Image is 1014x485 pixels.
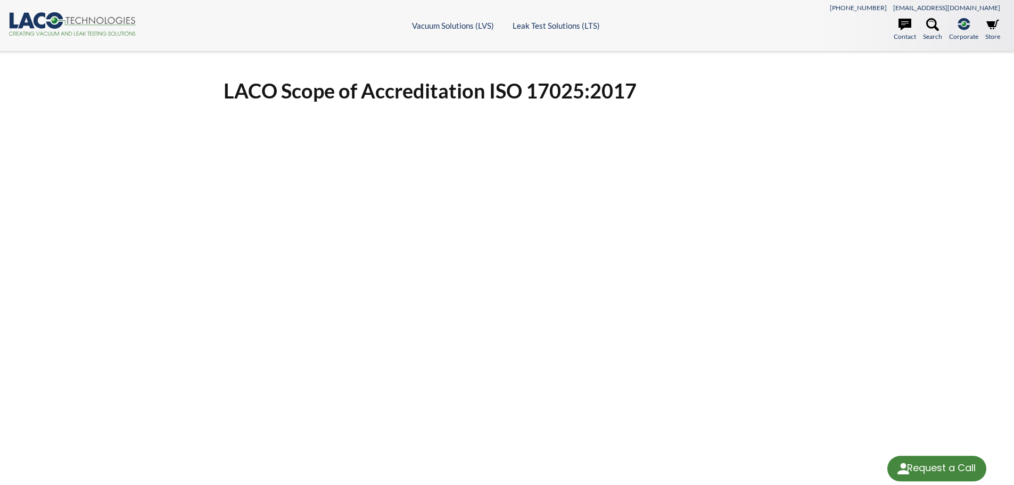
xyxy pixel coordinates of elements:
[949,31,978,42] span: Corporate
[412,21,494,30] a: Vacuum Solutions (LVS)
[894,18,916,42] a: Contact
[907,456,976,480] div: Request a Call
[513,21,600,30] a: Leak Test Solutions (LTS)
[830,4,887,12] a: [PHONE_NUMBER]
[887,456,986,481] div: Request a Call
[985,18,1000,42] a: Store
[923,18,942,42] a: Search
[224,78,791,104] h1: LACO Scope of Accreditation ISO 17025:2017
[895,460,912,477] img: round button
[893,4,1000,12] a: [EMAIL_ADDRESS][DOMAIN_NAME]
